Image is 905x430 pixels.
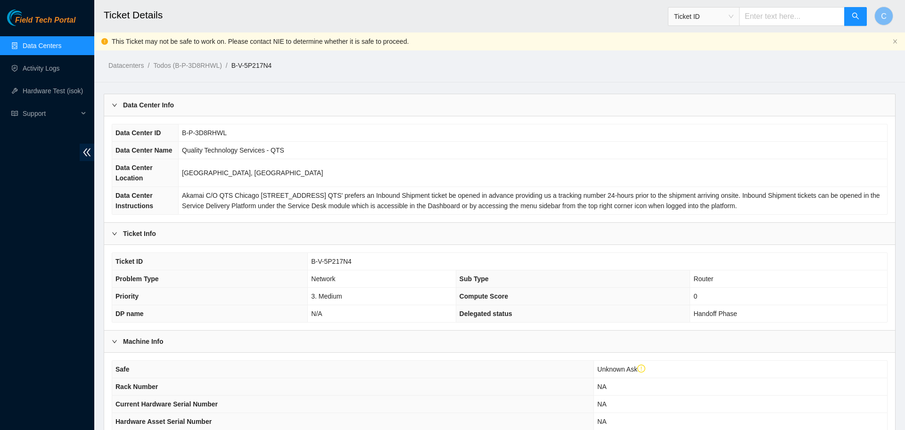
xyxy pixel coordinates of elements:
[115,310,144,317] span: DP name
[104,94,895,116] div: Data Center Info
[153,62,222,69] a: Todos (B-P-3D8RHWL)
[115,146,173,154] span: Data Center Name
[148,62,149,69] span: /
[112,102,117,108] span: right
[226,62,228,69] span: /
[892,39,898,44] span: close
[311,258,352,265] span: B-V-5P217N4
[311,275,335,283] span: Network
[112,231,117,236] span: right
[11,110,18,117] span: read
[881,10,887,22] span: C
[311,292,342,300] span: 3. Medium
[637,365,646,373] span: exclamation-circle
[739,7,845,26] input: Enter text here...
[852,12,859,21] span: search
[7,9,48,26] img: Akamai Technologies
[693,275,713,283] span: Router
[874,7,893,25] button: C
[182,192,880,210] span: Akamai C/O QTS Chicago [STREET_ADDRESS] QTS' prefers an Inbound Shipment ticket be opened in adva...
[15,16,75,25] span: Field Tech Portal
[23,65,60,72] a: Activity Logs
[123,228,156,239] b: Ticket Info
[23,104,78,123] span: Support
[693,292,697,300] span: 0
[23,87,83,95] a: Hardware Test (isok)
[115,129,161,137] span: Data Center ID
[115,292,139,300] span: Priority
[115,400,218,408] span: Current Hardware Serial Number
[597,383,606,390] span: NA
[460,310,512,317] span: Delegated status
[182,146,284,154] span: Quality Technology Services - QTS
[693,310,737,317] span: Handoff Phase
[115,383,158,390] span: Rack Number
[460,275,489,283] span: Sub Type
[231,62,272,69] a: B-V-5P217N4
[597,400,606,408] span: NA
[115,275,159,283] span: Problem Type
[115,258,143,265] span: Ticket ID
[104,223,895,244] div: Ticket Info
[80,144,94,161] span: double-left
[597,418,606,425] span: NA
[104,331,895,352] div: Machine Info
[460,292,508,300] span: Compute Score
[182,129,227,137] span: B-P-3D8RHWL
[182,169,323,177] span: [GEOGRAPHIC_DATA], [GEOGRAPHIC_DATA]
[674,9,733,24] span: Ticket ID
[597,365,645,373] span: Unknown Ask
[112,339,117,344] span: right
[123,336,164,347] b: Machine Info
[108,62,144,69] a: Datacenters
[23,42,61,49] a: Data Centers
[844,7,867,26] button: search
[7,17,75,29] a: Akamai TechnologiesField Tech Portal
[115,164,153,182] span: Data Center Location
[123,100,174,110] b: Data Center Info
[115,365,130,373] span: Safe
[115,418,212,425] span: Hardware Asset Serial Number
[115,192,153,210] span: Data Center Instructions
[892,39,898,45] button: close
[311,310,322,317] span: N/A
